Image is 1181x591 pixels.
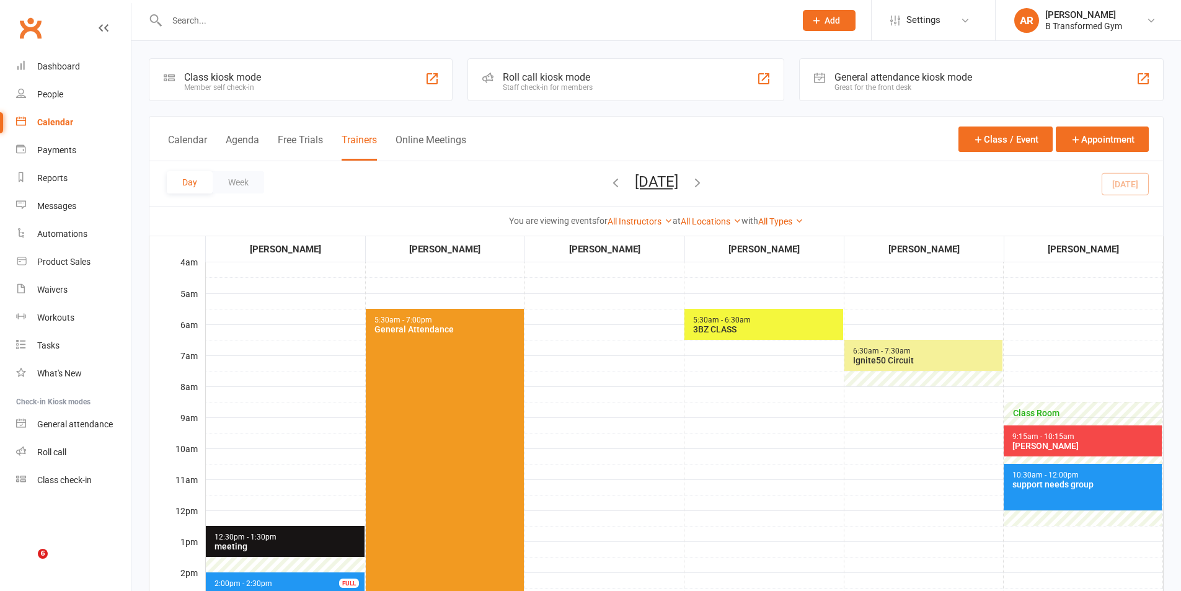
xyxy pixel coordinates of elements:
div: [PERSON_NAME] [686,242,844,257]
a: Workouts [16,304,131,332]
a: Class kiosk mode [16,466,131,494]
div: 7am [149,349,205,380]
div: What's New [37,368,82,378]
div: Payments [37,145,76,155]
div: [PERSON_NAME] [845,242,1003,257]
a: All Instructors [608,216,673,226]
span: 6:30am - 7:30am [852,347,911,355]
strong: You are viewing events [509,216,596,226]
div: AR [1014,8,1039,33]
a: Waivers [16,276,131,304]
a: Calendar [16,109,131,136]
div: [PERSON_NAME] [1012,441,1159,451]
span: 10:30am - 12:00pm [1012,471,1079,479]
div: Emm Perkins's availability: 8:30am - 12:30pm [1004,402,1162,526]
strong: with [741,216,758,226]
div: Workouts [37,313,74,322]
div: meeting [214,541,362,551]
span: 5:30am - 6:30am [692,316,751,324]
a: Dashboard [16,53,131,81]
a: Reports [16,164,131,192]
div: 11am [149,473,205,504]
a: All Types [758,216,803,226]
div: General attendance kiosk mode [834,71,972,83]
a: All Locations [681,216,741,226]
div: Tasks [37,340,60,350]
a: Tasks [16,332,131,360]
a: Messages [16,192,131,220]
button: Class / Event [958,127,1053,152]
div: FULL [339,579,359,588]
span: 9:15am - 10:15am [1012,432,1075,441]
div: Reports [37,173,68,183]
button: Appointment [1056,127,1149,152]
div: 4am [149,256,205,287]
button: [DATE] [635,173,678,190]
div: Calendar [37,117,73,127]
div: Roll call [37,447,66,457]
div: 9am [149,411,205,442]
button: Online Meetings [396,134,466,161]
button: Free Trials [278,134,323,161]
a: General attendance kiosk mode [16,411,131,438]
button: Agenda [226,134,259,161]
div: 3BZ CLASS [692,324,840,334]
div: 5am [149,287,205,318]
strong: at [673,216,681,226]
div: B Transformed Gym [1045,20,1122,32]
a: Payments [16,136,131,164]
span: 12:30pm - 1:30pm [214,533,277,541]
div: Product Sales [37,257,91,267]
span: Class Room [1012,408,1159,418]
div: Ignite50 Circuit [852,355,1000,365]
button: Add [803,10,856,31]
a: People [16,81,131,109]
div: General attendance [37,419,113,429]
div: support needs group [1012,479,1159,489]
div: Dashboard [37,61,80,71]
div: Waivers [37,285,68,295]
div: Automations [37,229,87,239]
div: [PERSON_NAME] [1045,9,1122,20]
div: Great for the front desk [834,83,972,92]
span: Settings [906,6,940,34]
a: Automations [16,220,131,248]
button: Calendar [168,134,207,161]
a: Product Sales [16,248,131,276]
strong: for [596,216,608,226]
div: 8am [149,380,205,411]
div: Messages [37,201,76,211]
span: 5:30am - 7:00pm [374,316,433,324]
a: What's New [16,360,131,388]
div: 1pm [149,535,205,566]
div: [PERSON_NAME] [526,242,684,257]
div: Class check-in [37,475,92,485]
a: Clubworx [15,12,46,43]
div: Member self check-in [184,83,261,92]
span: 6 [38,549,48,559]
div: 10am [149,442,205,473]
button: Day [167,171,213,193]
iframe: Intercom live chat [12,549,42,579]
span: Add [825,16,840,25]
div: [PERSON_NAME] [206,242,365,257]
button: Week [213,171,264,193]
div: People [37,89,63,99]
div: [PERSON_NAME] [366,242,524,257]
button: Trainers [342,134,377,161]
a: Roll call [16,438,131,466]
span: 2:00pm - 2:30pm [214,579,273,588]
div: [PERSON_NAME] [1005,242,1163,257]
div: 12pm [149,504,205,535]
div: Staff check-in for members [503,83,593,92]
div: Roll call kiosk mode [503,71,593,83]
div: General Attendance [374,324,521,334]
input: Search... [163,12,787,29]
div: Class kiosk mode [184,71,261,83]
div: 6am [149,318,205,349]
